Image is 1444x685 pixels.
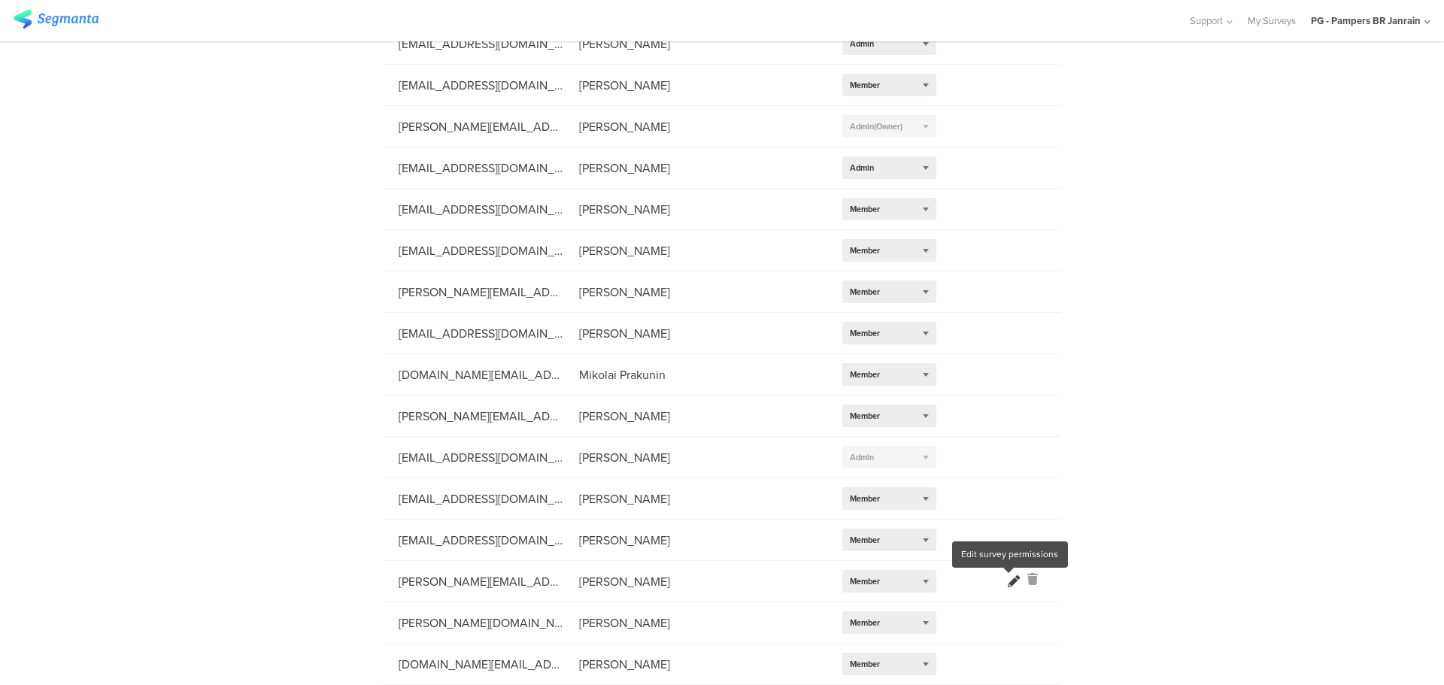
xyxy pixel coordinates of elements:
div: [EMAIL_ADDRESS][DOMAIN_NAME] [384,449,564,466]
div: [PERSON_NAME] [564,325,827,342]
div: [PERSON_NAME] [564,449,827,466]
span: Member [850,286,880,298]
span: Member [850,327,880,339]
span: Member [850,575,880,587]
div: [PERSON_NAME] [564,573,827,590]
div: [EMAIL_ADDRESS][DOMAIN_NAME] [384,201,564,218]
span: Admin [850,120,902,132]
div: [PERSON_NAME][DOMAIN_NAME][EMAIL_ADDRESS][DOMAIN_NAME] [384,614,564,632]
span: Member [850,534,880,546]
span: Member [850,79,880,91]
span: Member [850,368,880,380]
div: [PERSON_NAME] [564,490,827,508]
div: [EMAIL_ADDRESS][DOMAIN_NAME] [384,159,564,177]
div: [EMAIL_ADDRESS][DOMAIN_NAME] [384,35,564,53]
div: Edit survey permissions [957,544,1063,565]
div: [PERSON_NAME][EMAIL_ADDRESS][DOMAIN_NAME] [384,573,564,590]
div: PG - Pampers BR Janrain [1311,14,1421,28]
span: Member [850,493,880,505]
div: [DOMAIN_NAME][EMAIL_ADDRESS][DOMAIN_NAME] [384,366,564,383]
div: [EMAIL_ADDRESS][DOMAIN_NAME] [384,77,564,94]
div: [PERSON_NAME] [564,242,827,259]
div: [PERSON_NAME][EMAIL_ADDRESS][DOMAIN_NAME] [384,118,564,135]
span: Member [850,410,880,422]
span: Member [850,658,880,670]
div: [EMAIL_ADDRESS][DOMAIN_NAME] [384,325,564,342]
div: [PERSON_NAME] [564,532,827,549]
div: [DOMAIN_NAME][EMAIL_ADDRESS][DOMAIN_NAME] [384,656,564,673]
div: [PERSON_NAME] [564,656,827,673]
div: [PERSON_NAME] [564,201,827,218]
img: segmanta logo [14,10,99,29]
span: Member [850,203,880,215]
span: Admin [850,451,874,463]
span: Member [850,244,880,256]
span: Member [850,617,880,629]
div: [PERSON_NAME] [564,408,827,425]
span: Admin [850,38,874,50]
div: [PERSON_NAME] [564,614,827,632]
div: [PERSON_NAME] [564,283,827,301]
span: Support [1190,14,1223,28]
div: [EMAIL_ADDRESS][DOMAIN_NAME] [384,490,564,508]
div: [PERSON_NAME][EMAIL_ADDRESS][DOMAIN_NAME] [384,283,564,301]
div: [EMAIL_ADDRESS][DOMAIN_NAME] [384,532,564,549]
span: (Owner) [874,120,902,132]
div: [PERSON_NAME] [564,159,827,177]
div: Mikolai Prakunin [564,366,827,383]
div: [PERSON_NAME] [564,77,827,94]
div: [PERSON_NAME] [564,35,827,53]
span: Admin [850,162,874,174]
div: [PERSON_NAME][EMAIL_ADDRESS][DOMAIN_NAME] [384,408,564,425]
div: [PERSON_NAME] [564,118,827,135]
div: [EMAIL_ADDRESS][DOMAIN_NAME] [384,242,564,259]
